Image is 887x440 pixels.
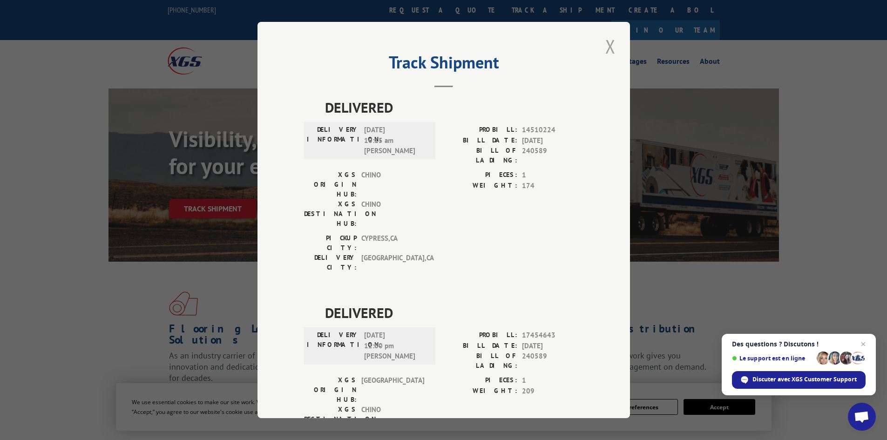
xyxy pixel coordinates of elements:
[444,125,517,135] label: PROBILL:
[361,405,424,434] span: CHINO
[522,125,583,135] span: 14510224
[848,403,876,431] a: Ouvrir le chat
[444,375,517,386] label: PIECES:
[603,34,618,59] button: Close modal
[304,199,357,229] label: XGS DESTINATION HUB:
[732,371,866,389] span: Discuter avec XGS Customer Support
[444,386,517,397] label: WEIGHT:
[307,330,359,362] label: DELIVERY INFORMATION:
[732,340,866,348] span: Des questions ? Discutons !
[364,330,427,362] span: [DATE] 12:00 pm [PERSON_NAME]
[444,330,517,341] label: PROBILL:
[364,125,427,156] span: [DATE] 10:15 am [PERSON_NAME]
[444,146,517,165] label: BILL OF LADING:
[444,181,517,191] label: WEIGHT:
[361,199,424,229] span: CHINO
[522,351,583,371] span: 240589
[522,386,583,397] span: 209
[361,375,424,405] span: [GEOGRAPHIC_DATA]
[522,170,583,181] span: 1
[522,135,583,146] span: [DATE]
[304,233,357,253] label: PICKUP CITY:
[361,253,424,272] span: [GEOGRAPHIC_DATA] , CA
[752,375,857,384] span: Discuter avec XGS Customer Support
[304,170,357,199] label: XGS ORIGIN HUB:
[361,233,424,253] span: CYPRESS , CA
[304,375,357,405] label: XGS ORIGIN HUB:
[444,351,517,371] label: BILL OF LADING:
[325,302,583,323] span: DELIVERED
[444,170,517,181] label: PIECES:
[307,125,359,156] label: DELIVERY INFORMATION:
[361,170,424,199] span: CHINO
[304,56,583,74] h2: Track Shipment
[522,341,583,352] span: [DATE]
[444,341,517,352] label: BILL DATE:
[522,181,583,191] span: 174
[522,146,583,165] span: 240589
[522,375,583,386] span: 1
[732,355,813,362] span: Le support est en ligne
[304,253,357,272] label: DELIVERY CITY:
[444,135,517,146] label: BILL DATE:
[325,97,583,118] span: DELIVERED
[522,330,583,341] span: 17454643
[304,405,357,434] label: XGS DESTINATION HUB:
